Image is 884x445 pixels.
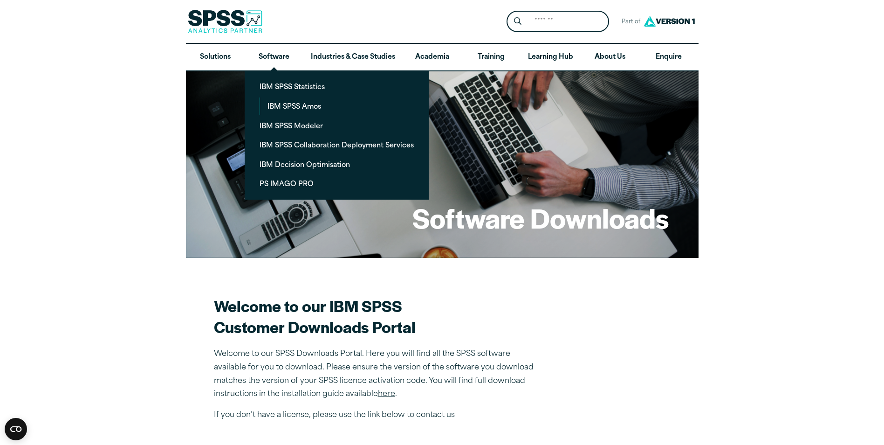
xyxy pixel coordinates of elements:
[521,44,581,71] a: Learning Hub
[378,390,395,398] a: here
[245,70,429,200] ul: Software
[214,348,540,401] p: Welcome to our SPSS Downloads Portal. Here you will find all the SPSS software available for you ...
[461,44,520,71] a: Training
[252,156,421,173] a: IBM Decision Optimisation
[403,44,461,71] a: Academia
[514,17,521,25] svg: Search magnifying glass icon
[186,44,699,71] nav: Desktop version of site main menu
[186,44,245,71] a: Solutions
[639,44,698,71] a: Enquire
[252,136,421,153] a: IBM SPSS Collaboration Deployment Services
[252,175,421,192] a: PS IMAGO PRO
[507,11,609,33] form: Site Header Search Form
[188,10,262,33] img: SPSS Analytics Partner
[260,97,421,115] a: IBM SPSS Amos
[617,15,641,29] span: Part of
[5,418,27,440] button: Open CMP widget
[581,44,639,71] a: About Us
[303,44,403,71] a: Industries & Case Studies
[252,78,421,95] a: IBM SPSS Statistics
[412,200,669,236] h1: Software Downloads
[214,409,540,422] p: If you don’t have a license, please use the link below to contact us
[509,13,526,30] button: Search magnifying glass icon
[245,44,303,71] a: Software
[641,13,697,30] img: Version1 Logo
[214,295,540,337] h2: Welcome to our IBM SPSS Customer Downloads Portal
[252,117,421,134] a: IBM SPSS Modeler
